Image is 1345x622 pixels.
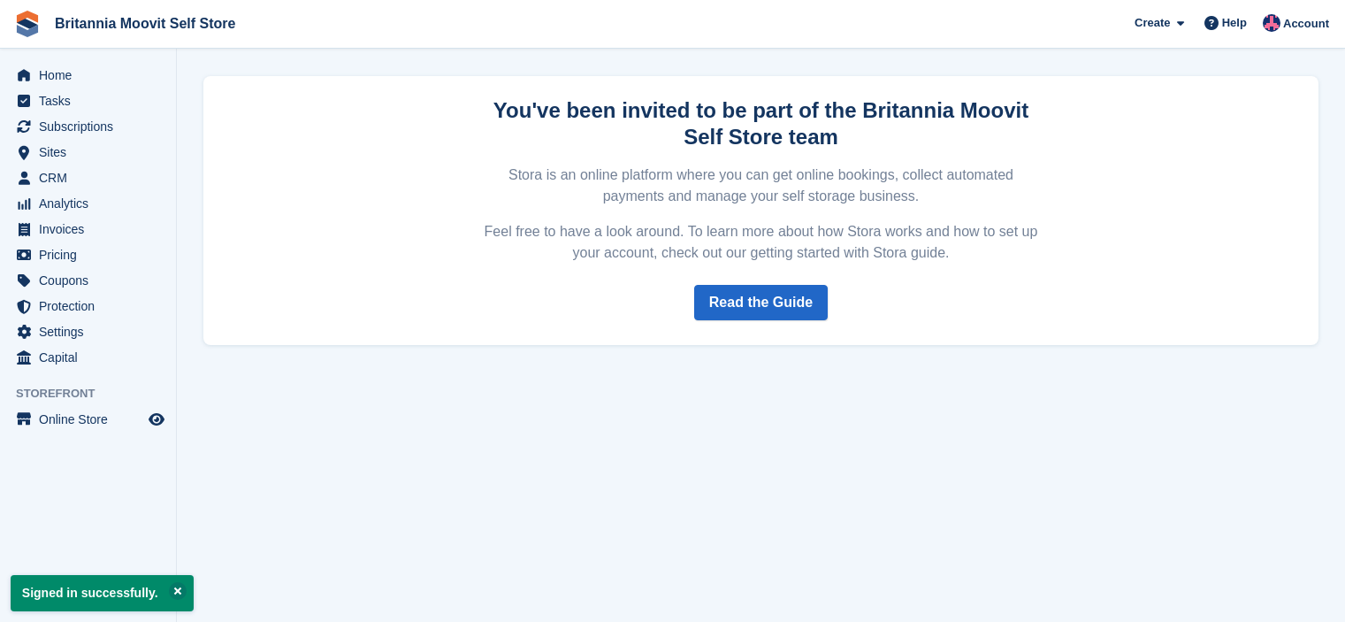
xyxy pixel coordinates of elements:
a: menu [9,191,167,216]
span: Invoices [39,217,145,242]
img: Christopher Reeve [1263,14,1280,32]
span: Analytics [39,191,145,216]
a: menu [9,268,167,293]
a: menu [9,114,167,139]
span: Capital [39,345,145,370]
a: menu [9,407,167,432]
span: Pricing [39,242,145,267]
span: CRM [39,165,145,190]
span: Online Store [39,407,145,432]
span: Settings [39,319,145,344]
a: menu [9,140,167,165]
span: Protection [39,294,145,319]
strong: You've been invited to be part of the Britannia Moovit Self Store team [493,98,1028,149]
a: menu [9,294,167,319]
p: Feel free to have a look around. To learn more about how Stora works and how to set up your accou... [482,221,1041,264]
a: Read the Guide [694,285,828,320]
span: Account [1283,15,1329,33]
a: Preview store [146,409,167,430]
a: menu [9,242,167,267]
span: Create [1135,14,1170,32]
a: menu [9,165,167,190]
span: Coupons [39,268,145,293]
a: menu [9,88,167,113]
span: Storefront [16,385,176,403]
a: menu [9,217,167,242]
span: Tasks [39,88,145,113]
p: Stora is an online platform where you can get online bookings, collect automated payments and man... [482,165,1041,207]
span: Home [39,63,145,88]
span: Sites [39,140,145,165]
img: stora-icon-8386f47178a22dfd0bd8f6a31ec36ba5ce8667c1dd55bd0f319d3a0aa187defe.svg [14,11,41,37]
a: menu [9,319,167,344]
span: Help [1222,14,1247,32]
a: menu [9,345,167,370]
p: Signed in successfully. [11,575,194,611]
a: menu [9,63,167,88]
span: Subscriptions [39,114,145,139]
a: Britannia Moovit Self Store [48,9,242,38]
